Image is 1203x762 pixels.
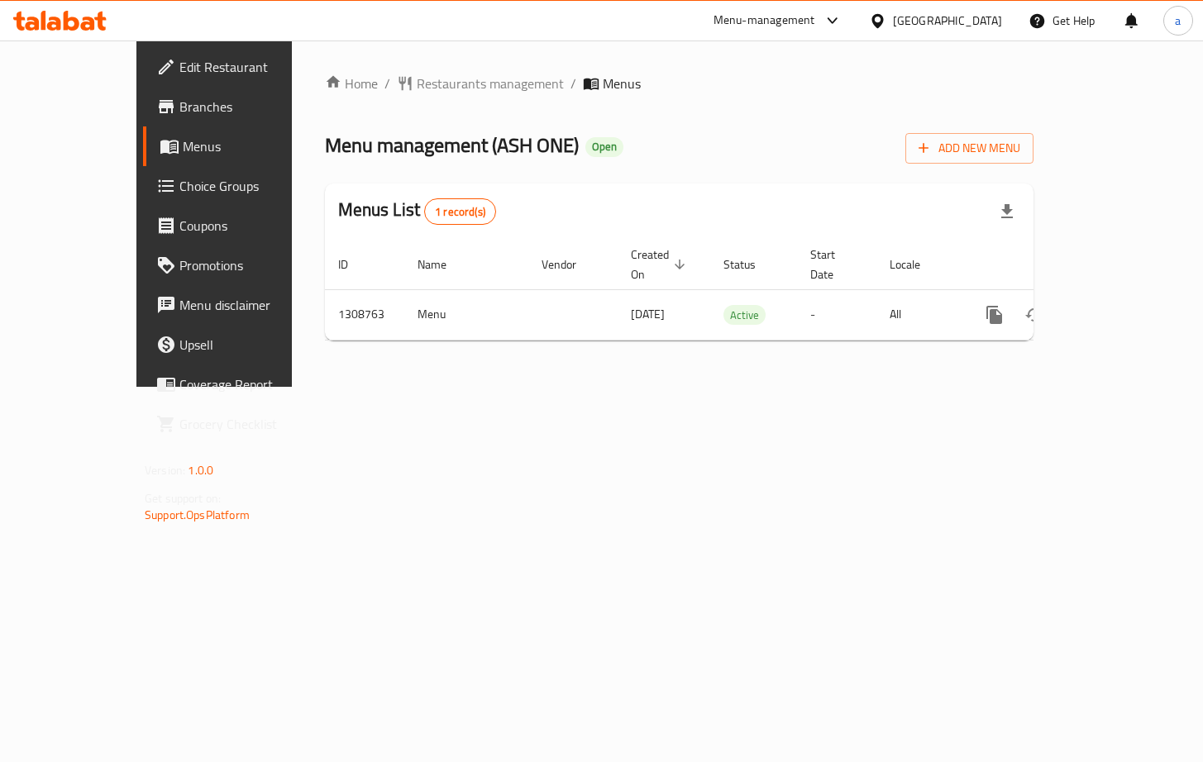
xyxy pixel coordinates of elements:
a: Edit Restaurant [143,47,337,87]
span: [DATE] [631,303,665,325]
li: / [570,74,576,93]
span: Get support on: [145,488,221,509]
span: Open [585,140,623,154]
a: Support.OpsPlatform [145,504,250,526]
span: Locale [890,255,942,274]
button: Add New Menu [905,133,1034,164]
nav: breadcrumb [325,74,1034,93]
span: Upsell [179,335,324,355]
span: Menu management ( ASH ONE ) [325,126,579,164]
li: / [384,74,390,93]
a: Upsell [143,325,337,364]
a: Branches [143,87,337,126]
a: Home [325,74,378,93]
td: All [876,289,962,340]
span: Created On [631,245,690,284]
div: Active [723,305,766,325]
span: Start Date [810,245,857,284]
span: Choice Groups [179,176,324,196]
td: - [797,289,876,340]
button: more [975,295,1014,335]
span: Restaurants management [417,74,564,93]
td: Menu [404,289,528,340]
span: Grocery Checklist [179,414,324,434]
th: Actions [962,240,1147,290]
span: Promotions [179,255,324,275]
div: Open [585,137,623,157]
span: Menu disclaimer [179,295,324,315]
div: Menu-management [714,11,815,31]
span: a [1175,12,1181,30]
span: Menus [183,136,324,156]
h2: Menus List [338,198,496,225]
a: Menus [143,126,337,166]
span: Menus [603,74,641,93]
span: 1.0.0 [188,460,213,481]
span: Coupons [179,216,324,236]
td: 1308763 [325,289,404,340]
span: Vendor [542,255,598,274]
div: Total records count [424,198,496,225]
a: Choice Groups [143,166,337,206]
a: Restaurants management [397,74,564,93]
span: Name [418,255,468,274]
span: Branches [179,97,324,117]
a: Grocery Checklist [143,404,337,444]
button: Change Status [1014,295,1054,335]
span: Version: [145,460,185,481]
span: Add New Menu [919,138,1020,159]
table: enhanced table [325,240,1147,341]
a: Coupons [143,206,337,245]
span: Coverage Report [179,374,324,394]
span: Status [723,255,777,274]
div: [GEOGRAPHIC_DATA] [893,12,1002,30]
a: Coverage Report [143,364,337,404]
a: Menu disclaimer [143,285,337,325]
span: Active [723,306,766,325]
span: 1 record(s) [425,204,495,220]
span: Edit Restaurant [179,57,324,77]
span: ID [338,255,370,274]
div: Export file [987,192,1027,231]
a: Promotions [143,245,337,285]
